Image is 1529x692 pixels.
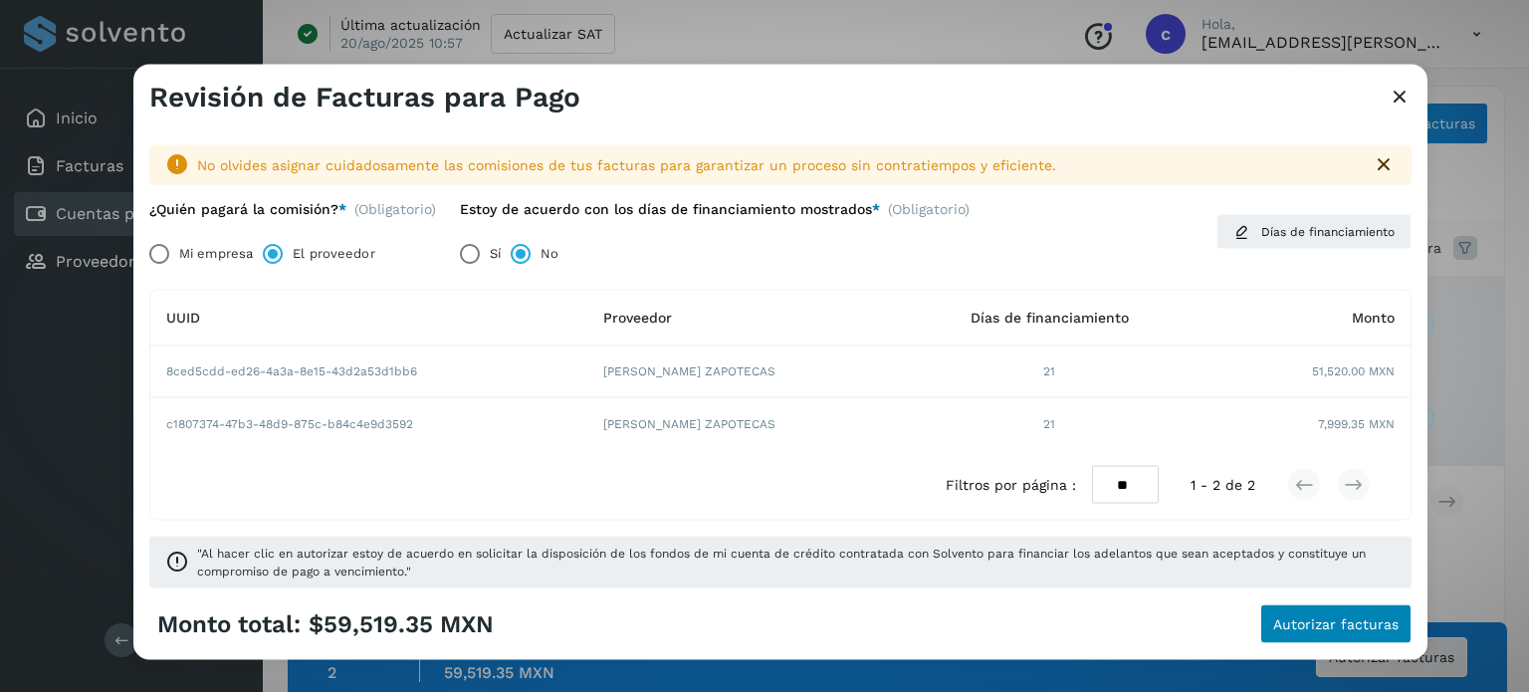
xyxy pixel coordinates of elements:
[603,310,672,326] span: Proveedor
[354,201,436,218] span: (Obligatorio)
[490,233,501,273] label: Sí
[197,545,1396,580] span: "Al hacer clic en autorizar estoy de acuerdo en solicitar la disposición de los fondos de mi cuen...
[149,80,580,114] h3: Revisión de Facturas para Pago
[1352,310,1395,326] span: Monto
[587,397,903,449] td: [PERSON_NAME] ZAPOTECAS
[1312,362,1395,380] span: 51,520.00 MXN
[150,346,587,397] td: 8ced5cdd-ed26-4a3a-8e15-43d2a53d1bb6
[903,346,1197,397] td: 21
[1260,604,1412,644] button: Autorizar facturas
[157,610,301,639] span: Monto total:
[1216,213,1412,249] button: Días de financiamiento
[1273,617,1399,631] span: Autorizar facturas
[460,201,880,218] label: Estoy de acuerdo con los días de financiamiento mostrados
[1261,222,1395,240] span: Días de financiamiento
[309,610,494,639] span: $59,519.35 MXN
[197,154,1356,175] div: No olvides asignar cuidadosamente las comisiones de tus facturas para garantizar un proceso sin c...
[1191,474,1255,495] span: 1 - 2 de 2
[888,201,970,226] span: (Obligatorio)
[587,346,903,397] td: [PERSON_NAME] ZAPOTECAS
[293,233,374,273] label: El proveedor
[166,310,200,326] span: UUID
[541,233,558,273] label: No
[150,397,587,449] td: c1807374-47b3-48d9-875c-b84c4e9d3592
[1318,414,1395,432] span: 7,999.35 MXN
[971,310,1129,326] span: Días de financiamiento
[903,397,1197,449] td: 21
[149,201,346,218] label: ¿Quién pagará la comisión?
[179,233,253,273] label: Mi empresa
[946,474,1076,495] span: Filtros por página :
